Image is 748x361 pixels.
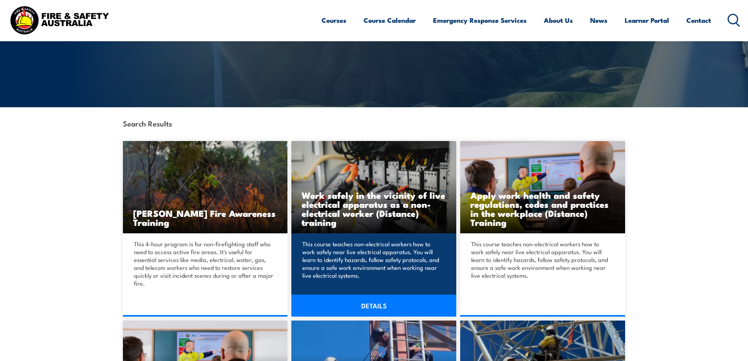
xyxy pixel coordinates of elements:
a: Courses [322,10,346,31]
h3: Work safely in the vicinity of live electrical apparatus as a non-electrical worker (Distance) tr... [302,191,446,227]
a: About Us [544,10,573,31]
a: DETAILS [291,295,456,317]
a: [PERSON_NAME] Fire Awareness Training [123,141,288,233]
p: This 4-hour program is for non-firefighting staff who need to access active fire areas. It's usef... [134,240,274,287]
strong: Search Results [123,118,172,128]
p: This course teaches non-electrical workers how to work safely near live electrical apparatus. You... [302,240,443,279]
img: Apply work health and safety regulations, codes and practices in the workplace (Distance) Training [460,141,625,233]
a: Learner Portal [625,10,669,31]
a: Course Calendar [364,10,416,31]
a: News [590,10,607,31]
p: This course teaches non-electrical workers how to work safely near live electrical apparatus. You... [471,240,612,279]
h3: Apply work health and safety regulations, codes and practices in the workplace (Distance) Training [470,191,615,227]
a: Work safely in the vicinity of live electrical apparatus as a non-electrical worker (Distance) tr... [291,141,456,233]
a: Contact [686,10,711,31]
a: Emergency Response Services [433,10,527,31]
img: Summer Fire Hazards: Keeping Your Workplace Safe During Bushfire Season with Bushfire awareness t... [123,141,288,233]
img: Work safely in the vicinity of live electrical apparatus as a non-electrical worker (Distance) TR... [291,141,456,233]
h3: [PERSON_NAME] Fire Awareness Training [133,209,278,227]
